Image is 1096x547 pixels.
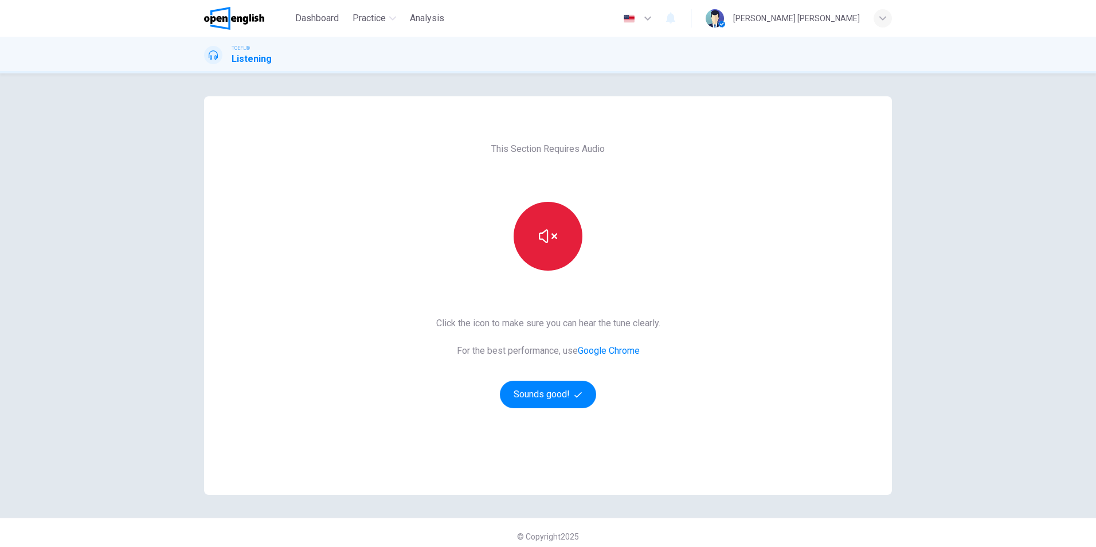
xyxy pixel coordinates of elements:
span: For the best performance, use [436,344,660,358]
h1: Listening [232,52,272,66]
button: Dashboard [291,8,343,29]
span: This Section Requires Audio [491,142,605,156]
img: en [622,14,636,23]
span: Analysis [410,11,444,25]
a: OpenEnglish logo [204,7,291,30]
div: [PERSON_NAME] [PERSON_NAME] [733,11,860,25]
span: Click the icon to make sure you can hear the tune clearly. [436,317,660,330]
button: Practice [348,8,401,29]
a: Google Chrome [578,345,640,356]
button: Sounds good! [500,381,596,408]
span: Dashboard [295,11,339,25]
span: TOEFL® [232,44,250,52]
span: Practice [353,11,386,25]
img: OpenEnglish logo [204,7,264,30]
button: Analysis [405,8,449,29]
img: Profile picture [706,9,724,28]
span: © Copyright 2025 [517,532,579,541]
